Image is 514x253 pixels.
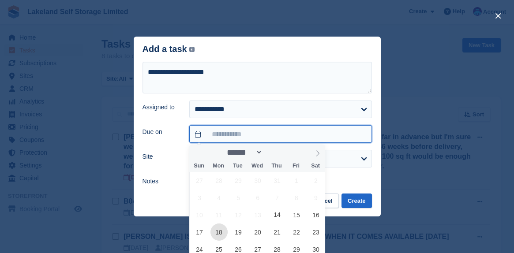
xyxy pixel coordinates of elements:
[189,47,195,52] img: icon-info-grey-7440780725fd019a000dd9b08b2336e03edf1995a4989e88bcd33f0948082b44.svg
[230,172,247,189] span: July 29, 2025
[288,206,305,223] span: August 15, 2025
[224,148,263,157] select: Month
[228,163,248,169] span: Tue
[210,223,228,241] span: August 18, 2025
[268,223,285,241] span: August 21, 2025
[288,223,305,241] span: August 22, 2025
[263,148,290,157] input: Year
[230,223,247,241] span: August 19, 2025
[191,172,208,189] span: July 27, 2025
[491,9,505,23] button: close
[143,152,179,161] label: Site
[268,206,285,223] span: August 14, 2025
[288,189,305,206] span: August 8, 2025
[143,103,179,112] label: Assigned to
[191,189,208,206] span: August 3, 2025
[267,163,286,169] span: Thu
[209,163,228,169] span: Mon
[307,189,324,206] span: August 9, 2025
[306,163,325,169] span: Sat
[307,172,324,189] span: August 2, 2025
[268,172,285,189] span: July 31, 2025
[249,172,266,189] span: July 30, 2025
[230,206,247,223] span: August 12, 2025
[268,189,285,206] span: August 7, 2025
[248,163,267,169] span: Wed
[191,223,208,241] span: August 17, 2025
[288,172,305,189] span: August 1, 2025
[143,44,195,54] div: Add a task
[341,193,371,208] button: Create
[307,206,324,223] span: August 16, 2025
[210,172,228,189] span: July 28, 2025
[249,223,266,241] span: August 20, 2025
[286,163,306,169] span: Fri
[143,127,179,137] label: Due on
[191,206,208,223] span: August 10, 2025
[230,189,247,206] span: August 5, 2025
[249,189,266,206] span: August 6, 2025
[307,223,324,241] span: August 23, 2025
[143,177,179,186] label: Notes
[189,163,209,169] span: Sun
[249,206,266,223] span: August 13, 2025
[210,206,228,223] span: August 11, 2025
[210,189,228,206] span: August 4, 2025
